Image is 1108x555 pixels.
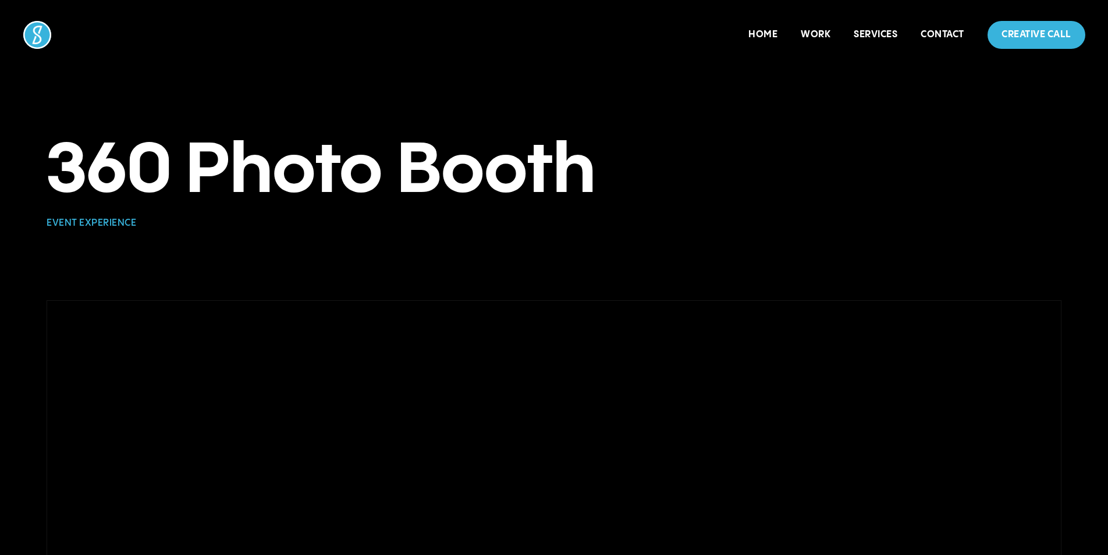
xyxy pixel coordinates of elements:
[921,30,964,40] a: Contact
[47,140,805,205] h1: 360 Photo Booth
[801,30,830,40] a: Work
[854,30,897,40] a: Services
[23,21,51,49] img: Socialure Logo
[1002,28,1071,42] p: Creative Call
[47,216,136,230] p: Event Experience
[748,30,777,40] a: Home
